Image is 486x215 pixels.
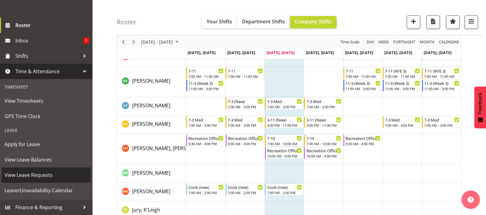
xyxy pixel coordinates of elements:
[188,117,223,123] div: 7-3 Med
[295,18,332,25] span: Company Shifts
[385,74,420,79] div: 7:00 AM - 11:00 AM
[343,80,382,91] div: Fairbrother, Deborah"s event - 11-3 (Week 3) Begin From Friday, September 5, 2025 at 11:00:00 AM ...
[186,67,225,79] div: Fairbrother, Deborah"s event - 7-11 Begin From Monday, September 1, 2025 at 7:00:00 AM GMT+12:00 ...
[474,86,486,128] button: Feedback - Show survey
[227,50,255,55] span: [DATE], [DATE]
[306,135,341,141] div: 7-10
[265,116,304,128] div: Galvez, Angeline"s event - 3-11 (New) Begin From Wednesday, September 3, 2025 at 3:00:00 PM GMT+1...
[2,109,91,124] a: GPS Time Clock
[304,116,343,128] div: Galvez, Angeline"s event - 3-11 (New) Begin From Thursday, September 4, 2025 at 3:00:00 PM GMT+12...
[228,98,263,104] div: 7-3 (New)
[15,51,80,61] span: Shifts
[5,155,88,164] span: View Leave Balances
[290,16,337,28] button: Company Shifts
[140,38,173,46] span: [DATE] - [DATE]
[424,50,452,55] span: [DATE], [DATE]
[267,98,302,104] div: 7-3 Med
[228,74,263,79] div: 7:00 AM - 11:00 AM
[228,117,263,123] div: 7-3 Med
[132,102,170,109] a: [PERSON_NAME]
[339,38,361,46] button: Time Scale
[188,184,223,190] div: Cook (new)
[228,190,263,195] div: 7:00 AM - 2:00 PM
[385,123,420,128] div: 7:00 AM - 3:00 PM
[186,80,225,91] div: Fairbrother, Deborah"s event - 11-3 (Week 3) Begin From Monday, September 1, 2025 at 11:00:00 AM ...
[265,98,304,109] div: Flynn, Leeane"s event - 7-3 Med Begin From Wednesday, September 3, 2025 at 7:00:00 AM GMT+12:00 E...
[132,169,170,177] a: [PERSON_NAME]
[267,50,294,55] span: [DATE], [DATE]
[385,117,420,123] div: 7-3 Med
[15,203,80,212] span: Finance & Reporting
[468,197,474,203] img: help-xxl-2.png
[188,86,223,91] div: 11:00 AM - 3:00 PM
[132,77,170,85] a: [PERSON_NAME]
[188,50,215,55] span: [DATE], [DATE]
[385,86,420,91] div: 11:00 AM - 3:00 PM
[5,170,88,180] span: View Leave Requests
[83,38,89,44] span: 1
[188,141,223,146] div: 9:30 AM - 4:00 PM
[366,38,375,46] button: Timeline Day
[304,135,343,146] div: Hannecart, Charline"s event - 7-10 Begin From Thursday, September 4, 2025 at 7:00:00 AM GMT+12:00...
[343,67,382,79] div: Fairbrother, Deborah"s event - 7-11 Begin From Friday, September 5, 2025 at 7:00:00 AM GMT+12:00 ...
[188,135,223,141] div: Recreation Officer
[117,97,186,116] td: Flynn, Leeane resource
[265,147,304,159] div: Hannecart, Charline"s event - Recreation Officer Begin From Wednesday, September 3, 2025 at 10:00...
[119,38,128,46] button: Previous
[346,74,381,79] div: 7:00 AM - 11:00 AM
[2,152,91,167] a: View Leave Balances
[186,184,225,195] div: Hobbs, Melissa"s event - Cook (new) Begin From Monday, September 1, 2025 at 7:00:00 AM GMT+12:00 ...
[424,74,459,79] div: 7:00 AM - 11:00 AM
[5,96,88,106] span: View Timesheets
[267,190,302,195] div: 7:00 AM - 2:00 PM
[228,68,263,74] div: 7-11
[267,123,302,128] div: 3:00 PM - 11:00 PM
[267,141,302,146] div: 7:00 AM - 10:00 AM
[2,183,91,198] a: Leave/Unavailability Calendar
[15,21,89,30] span: Roster
[378,38,389,46] span: Week
[419,38,435,46] span: Month
[267,104,302,109] div: 7:00 AM - 3:00 PM
[2,167,91,183] a: View Leave Requests
[267,147,302,153] div: Recreation Officer
[346,68,381,74] div: 7-11
[306,50,334,55] span: [DATE], [DATE]
[132,145,211,152] span: [PERSON_NAME], [PERSON_NAME]
[393,38,416,46] span: Fortnight
[426,15,440,29] button: Download a PDF of the roster according to the set date range.
[424,68,459,74] div: 7-11 (W/E 3)
[2,93,91,109] a: View Timesheets
[422,116,461,128] div: Galvez, Angeline"s event - 7-3 Med Begin From Sunday, September 7, 2025 at 7:00:00 AM GMT+12:00 E...
[265,135,304,146] div: Hannecart, Charline"s event - 7-10 Begin From Wednesday, September 3, 2025 at 7:00:00 AM GMT+12:0...
[118,35,128,48] div: Previous
[343,135,382,146] div: Hannecart, Charline"s event - Recreation Officer Begin From Friday, September 5, 2025 at 9:30:00 ...
[202,16,237,28] button: Your Shifts
[140,38,181,46] button: September 01 - 07, 2025
[226,67,264,79] div: Fairbrother, Deborah"s event - 7-11 Begin From Tuesday, September 2, 2025 at 7:00:00 AM GMT+12:00...
[419,38,436,46] button: Timeline Month
[5,186,88,195] span: Leave/Unavailability Calendar
[377,38,390,46] button: Timeline Week
[424,123,459,128] div: 7:00 AM - 3:00 PM
[346,86,381,91] div: 11:00 AM - 3:00 PM
[304,147,343,159] div: Hannecart, Charline"s event - Recreation Officer Begin From Thursday, September 4, 2025 at 10:00:...
[346,80,381,86] div: 11-3 (Week 3)
[188,74,223,79] div: 7:00 AM - 11:00 AM
[446,15,460,29] button: Highlight an important date within the roster.
[424,80,459,86] div: 11-3 (Week 3)
[267,153,302,158] div: 10:00 AM - 4:00 PM
[128,35,139,48] div: Next
[438,38,460,46] span: calendar
[422,67,461,79] div: Fairbrother, Deborah"s event - 7-11 (W/E 3) Begin From Sunday, September 7, 2025 at 7:00:00 AM GM...
[265,184,304,195] div: Hobbs, Melissa"s event - Cook (new) Begin From Wednesday, September 3, 2025 at 7:00:00 AM GMT+12:...
[207,18,232,25] span: Your Shifts
[385,68,420,74] div: 7-11 (W/E 3)
[424,117,459,123] div: 7-3 Med
[132,188,170,195] span: [PERSON_NAME]
[2,81,91,93] div: Timesheet
[346,135,381,141] div: Recreation Officer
